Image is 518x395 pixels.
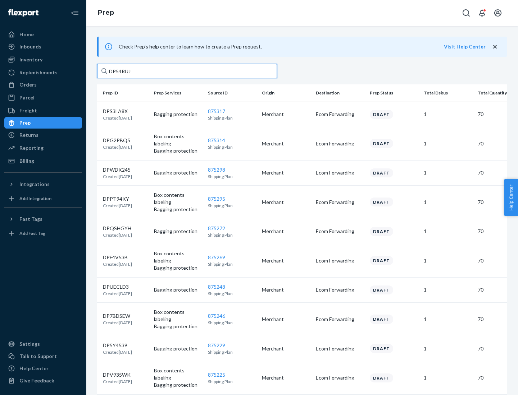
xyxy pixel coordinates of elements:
[92,3,120,23] ol: breadcrumbs
[208,291,256,297] p: Shipping Plan
[208,225,225,231] a: 875272
[370,344,393,353] div: Draft
[208,232,256,238] p: Shipping Plan
[205,84,259,102] th: Source ID
[370,285,393,294] div: Draft
[4,92,82,103] a: Parcel
[154,133,202,147] p: Box contents labeling
[316,199,364,206] p: Ecom Forwarding
[262,316,310,323] p: Merchant
[103,173,132,180] p: Created [DATE]
[154,323,202,330] p: Bagging protection
[370,227,393,236] div: Draft
[316,140,364,147] p: Ecom Forwarding
[19,43,41,50] div: Inbounds
[370,197,393,206] div: Draft
[154,111,202,118] p: Bagging protection
[424,316,472,323] p: 1
[4,338,82,350] a: Settings
[262,111,310,118] p: Merchant
[4,213,82,225] button: Fast Tags
[103,254,132,261] p: DPF4V53B
[316,169,364,176] p: Ecom Forwarding
[154,308,202,323] p: Box contents labeling
[19,94,35,101] div: Parcel
[208,196,225,202] a: 875295
[262,228,310,235] p: Merchant
[154,169,202,176] p: Bagging protection
[316,111,364,118] p: Ecom Forwarding
[208,349,256,355] p: Shipping Plan
[370,256,393,265] div: Draft
[208,203,256,209] p: Shipping Plan
[154,206,202,213] p: Bagging protection
[208,108,225,114] a: 875317
[103,342,132,349] p: DP5Y4539
[259,84,313,102] th: Origin
[4,363,82,374] a: Help Center
[208,137,225,143] a: 875314
[316,316,364,323] p: Ecom Forwarding
[154,228,202,235] p: Bagging protection
[4,105,82,116] a: Freight
[103,137,132,144] p: DPG2PBQ5
[4,375,82,386] button: Give Feedback
[370,373,393,382] div: Draft
[4,142,82,154] a: Reporting
[103,203,132,209] p: Created [DATE]
[370,315,393,324] div: Draft
[262,169,310,176] p: Merchant
[424,111,472,118] p: 1
[19,365,49,372] div: Help Center
[154,250,202,264] p: Box contents labeling
[4,228,82,239] a: Add Fast Tag
[97,84,151,102] th: Prep ID
[103,320,132,326] p: Created [DATE]
[19,56,42,63] div: Inventory
[370,139,393,148] div: Draft
[19,230,45,236] div: Add Fast Tag
[262,140,310,147] p: Merchant
[208,320,256,326] p: Shipping Plan
[103,144,132,150] p: Created [DATE]
[316,286,364,293] p: Ecom Forwarding
[370,110,393,119] div: Draft
[119,43,262,50] span: Check Prep's help center to learn how to create a Prep request.
[4,193,82,204] a: Add Integration
[370,168,393,177] div: Draft
[208,115,256,121] p: Shipping Plan
[504,179,518,216] button: Help Center
[19,215,42,223] div: Fast Tags
[4,178,82,190] button: Integrations
[154,345,202,352] p: Bagging protection
[316,228,364,235] p: Ecom Forwarding
[4,67,82,78] a: Replenishments
[4,79,82,90] a: Orders
[262,199,310,206] p: Merchant
[459,6,473,20] button: Open Search Box
[475,6,489,20] button: Open notifications
[103,108,132,115] p: DPS3LA8X
[19,69,58,76] div: Replenishments
[4,155,82,167] a: Billing
[424,257,472,264] p: 1
[68,6,82,20] button: Close Navigation
[98,9,114,17] a: Prep
[491,6,505,20] button: Open account menu
[4,350,82,362] a: Talk to Support
[4,54,82,65] a: Inventory
[103,283,132,291] p: DPUECLD3
[208,254,225,260] a: 875269
[424,286,472,293] p: 1
[262,374,310,381] p: Merchant
[208,144,256,150] p: Shipping Plan
[491,43,499,51] button: close
[19,31,34,38] div: Home
[421,84,475,102] th: Total Dskus
[208,313,225,319] a: 875246
[154,367,202,381] p: Box contents labeling
[103,261,132,267] p: Created [DATE]
[424,374,472,381] p: 1
[424,169,472,176] p: 1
